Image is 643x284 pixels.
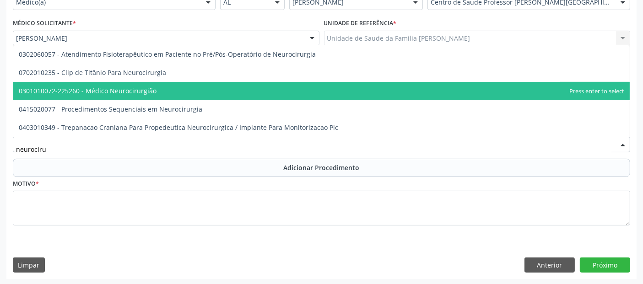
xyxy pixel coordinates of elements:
label: Motivo [13,177,39,191]
input: Buscar por procedimento [16,140,611,158]
span: 0403010349 - Trepanacao Craniana Para Propedeutica Neurocirurgica / Implante Para Monitorizacao Pic [19,123,338,132]
label: Unidade de referência [324,16,397,31]
span: Adicionar Procedimento [284,163,360,172]
span: [PERSON_NAME] [16,34,301,43]
label: Médico Solicitante [13,16,76,31]
span: 0301010072-225260 - Médico Neurocirurgião [19,86,157,95]
span: 0302060057 - Atendimento Fisioterapêutico em Paciente no Pré/Pós-Operatório de Neurocirurgia [19,50,316,59]
span: 0415020077 - Procedimentos Sequenciais em Neurocirurgia [19,105,202,113]
button: Adicionar Procedimento [13,159,630,177]
span: 0702010235 - Clip de Titânio Para Neurocirurgia [19,68,166,77]
button: Anterior [524,257,575,273]
button: Próximo [580,257,630,273]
